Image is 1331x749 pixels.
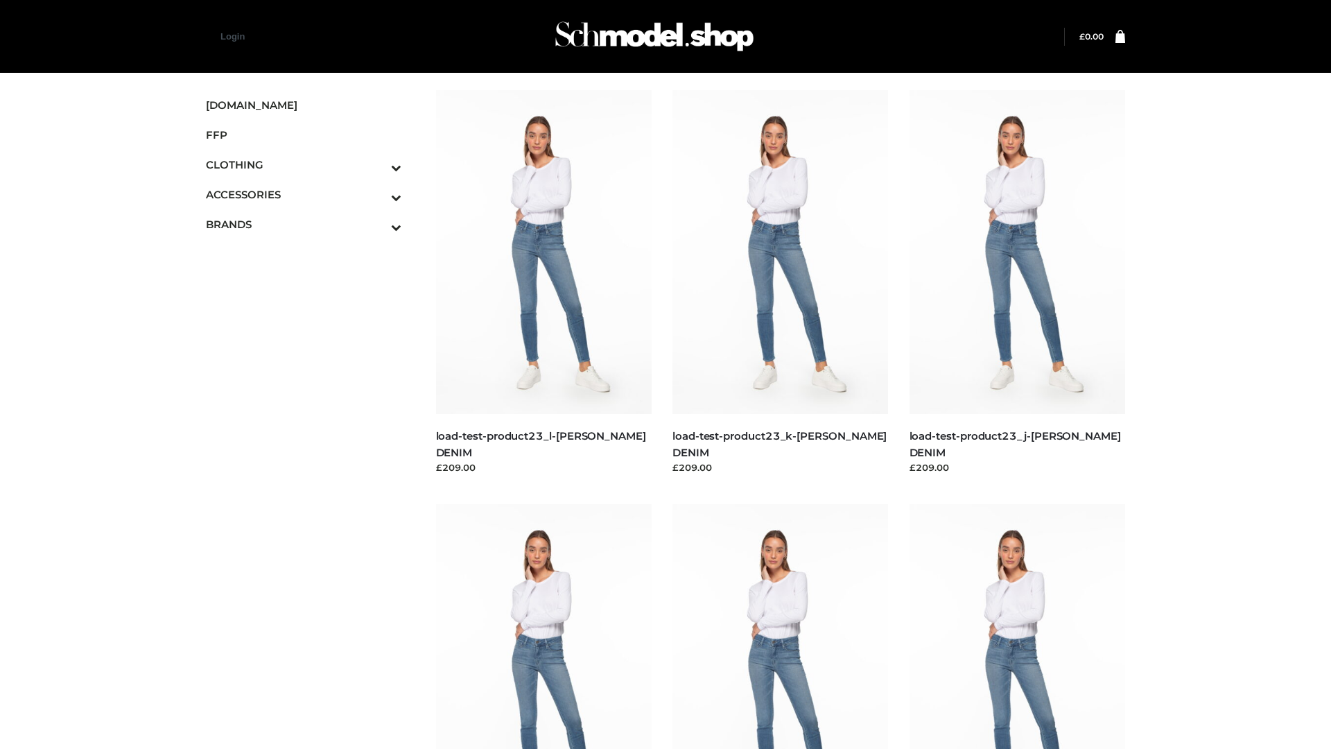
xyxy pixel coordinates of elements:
span: FFP [206,127,401,143]
a: load-test-product23_l-[PERSON_NAME] DENIM [436,429,646,458]
a: CLOTHINGToggle Submenu [206,150,401,180]
div: £209.00 [436,460,652,474]
span: [DOMAIN_NAME] [206,97,401,113]
a: load-test-product23_j-[PERSON_NAME] DENIM [910,429,1121,458]
a: £0.00 [1079,31,1104,42]
button: Toggle Submenu [353,150,401,180]
button: Toggle Submenu [353,209,401,239]
a: load-test-product23_k-[PERSON_NAME] DENIM [672,429,887,458]
button: Toggle Submenu [353,180,401,209]
span: BRANDS [206,216,401,232]
div: £209.00 [910,460,1126,474]
span: CLOTHING [206,157,401,173]
div: £209.00 [672,460,889,474]
span: ACCESSORIES [206,187,401,203]
span: £ [1079,31,1085,42]
img: Schmodel Admin 964 [550,9,758,64]
a: [DOMAIN_NAME] [206,90,401,120]
a: FFP [206,120,401,150]
a: BRANDSToggle Submenu [206,209,401,239]
a: Login [220,31,245,42]
a: ACCESSORIESToggle Submenu [206,180,401,209]
bdi: 0.00 [1079,31,1104,42]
